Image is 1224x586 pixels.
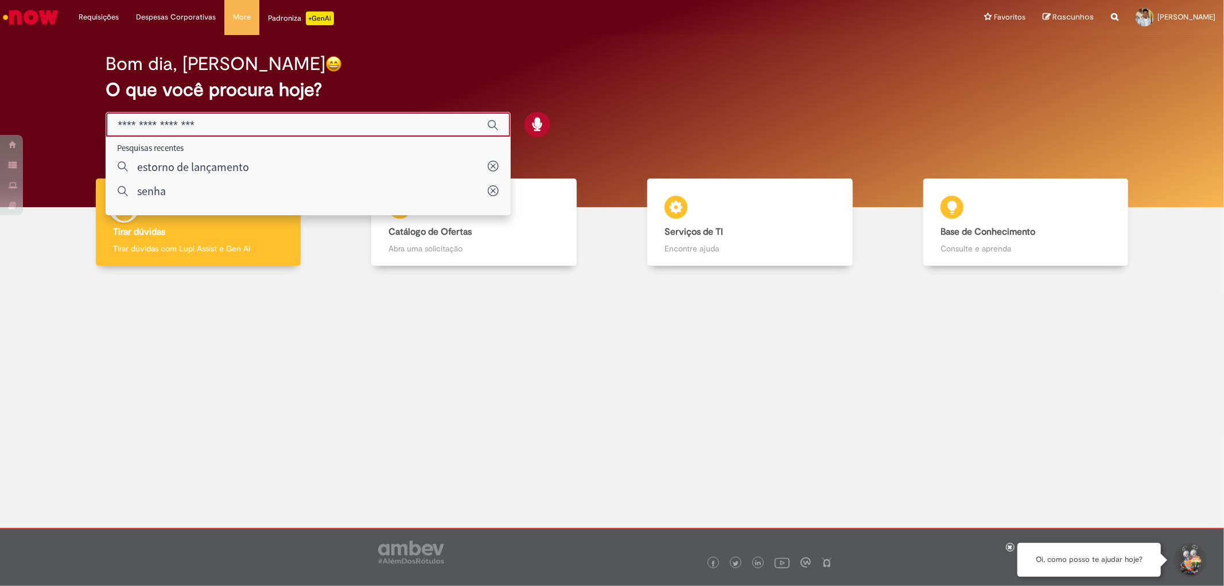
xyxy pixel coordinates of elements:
[1172,543,1207,577] button: Iniciar Conversa de Suporte
[941,243,1111,254] p: Consulte e aprenda
[388,226,472,238] b: Catálogo de Ofertas
[60,178,336,266] a: Tirar dúvidas Tirar dúvidas com Lupi Assist e Gen Ai
[665,226,723,238] b: Serviços de TI
[994,11,1025,23] span: Favoritos
[941,226,1035,238] b: Base de Conhecimento
[113,243,283,254] p: Tirar dúvidas com Lupi Assist e Gen Ai
[1,6,60,29] img: ServiceNow
[1052,11,1094,22] span: Rascunhos
[775,555,790,570] img: logo_footer_youtube.png
[710,561,716,566] img: logo_footer_facebook.png
[755,560,761,567] img: logo_footer_linkedin.png
[233,11,251,23] span: More
[733,561,739,566] img: logo_footer_twitter.png
[1157,12,1215,22] span: [PERSON_NAME]
[665,243,835,254] p: Encontre ajuda
[336,178,612,266] a: Catálogo de Ofertas Abra uma solicitação
[325,56,342,72] img: happy-face.png
[612,178,888,266] a: Serviços de TI Encontre ajuda
[79,11,119,23] span: Requisições
[378,541,444,564] img: logo_footer_ambev_rotulo_gray.png
[388,243,559,254] p: Abra uma solicitação
[1043,12,1094,23] a: Rascunhos
[888,178,1164,266] a: Base de Conhecimento Consulte e aprenda
[801,557,811,568] img: logo_footer_workplace.png
[306,11,334,25] p: +GenAi
[822,557,832,568] img: logo_footer_naosei.png
[106,80,1118,100] h2: O que você procura hoje?
[136,11,216,23] span: Despesas Corporativas
[268,11,334,25] div: Padroniza
[1017,543,1161,577] div: Oi, como posso te ajudar hoje?
[113,226,165,238] b: Tirar dúvidas
[106,54,325,74] h2: Bom dia, [PERSON_NAME]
